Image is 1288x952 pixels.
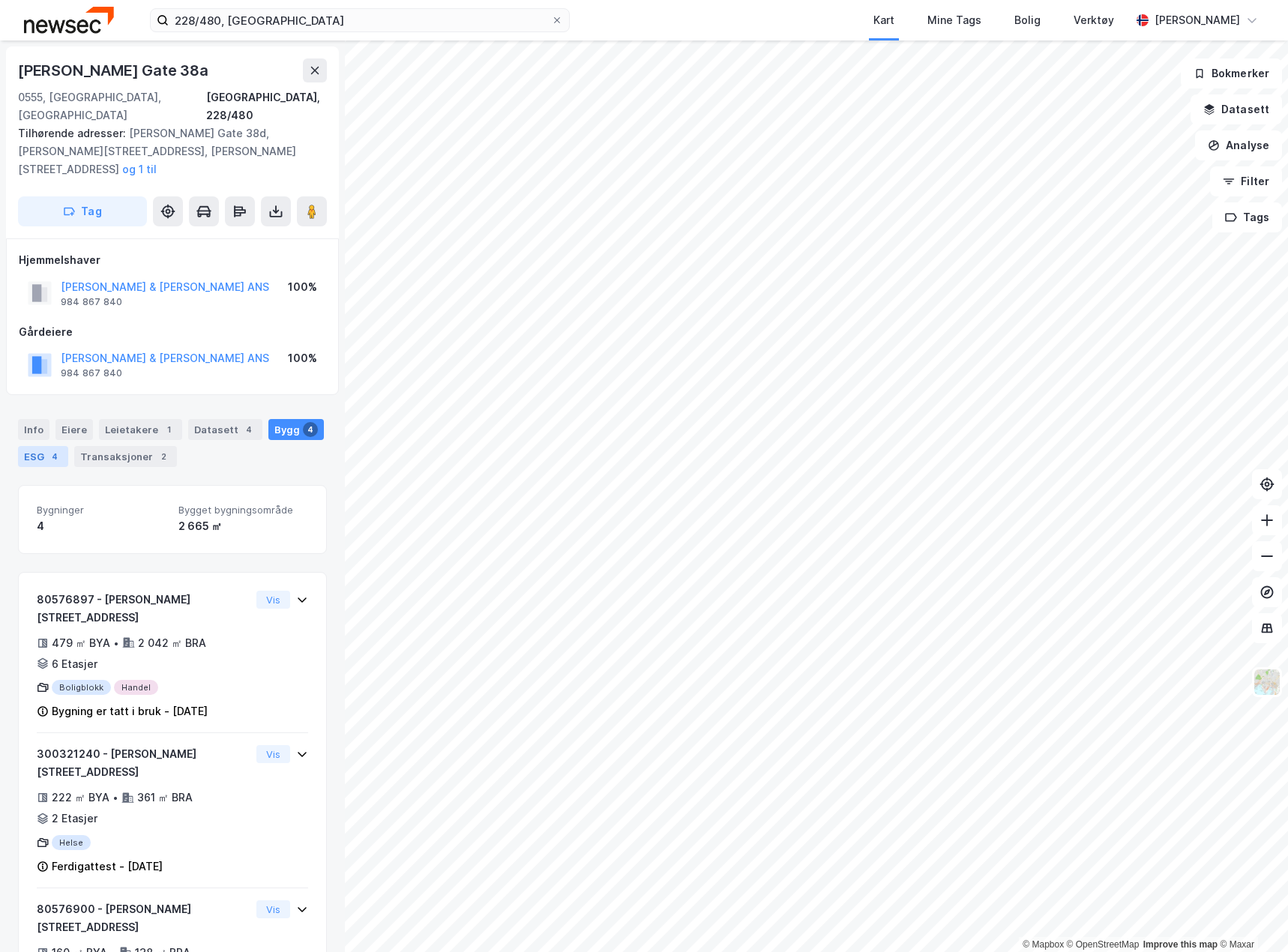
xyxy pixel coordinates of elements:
[1212,202,1282,232] button: Tags
[1074,11,1114,29] div: Verktøy
[288,349,317,367] div: 100%
[19,323,326,341] div: Gårdeiere
[1195,130,1282,160] button: Analyse
[52,702,208,720] div: Bygning er tatt i bruk - [DATE]
[37,504,166,516] span: Bygninger
[37,900,250,936] div: 80576900 - [PERSON_NAME][STREET_ADDRESS]
[1181,58,1282,88] button: Bokmerker
[1067,939,1140,950] a: OpenStreetMap
[1191,94,1282,124] button: Datasett
[61,296,122,308] div: 984 867 840
[18,127,129,139] span: Tilhørende adresser:
[138,634,206,652] div: 2 042 ㎡ BRA
[303,422,318,437] div: 4
[1213,880,1288,952] iframe: Chat Widget
[256,745,290,763] button: Vis
[47,449,62,464] div: 4
[169,9,551,31] input: Søk på adresse, matrikkel, gårdeiere, leietakere eller personer
[1014,11,1041,29] div: Bolig
[288,278,317,296] div: 100%
[268,419,324,440] div: Bygg
[18,419,49,440] div: Info
[256,591,290,609] button: Vis
[19,251,326,269] div: Hjemmelshaver
[18,88,206,124] div: 0555, [GEOGRAPHIC_DATA], [GEOGRAPHIC_DATA]
[99,419,182,440] div: Leietakere
[1213,880,1288,952] div: Kontrollprogram for chat
[52,810,97,828] div: 2 Etasjer
[18,446,68,467] div: ESG
[137,789,193,807] div: 361 ㎡ BRA
[37,745,250,781] div: 300321240 - [PERSON_NAME][STREET_ADDRESS]
[37,517,166,535] div: 4
[112,792,118,804] div: •
[55,419,93,440] div: Eiere
[241,422,256,437] div: 4
[188,419,262,440] div: Datasett
[156,449,171,464] div: 2
[24,7,114,33] img: newsec-logo.f6e21ccffca1b3a03d2d.png
[18,196,147,226] button: Tag
[256,900,290,918] button: Vis
[873,11,894,29] div: Kart
[74,446,177,467] div: Transaksjoner
[1143,939,1218,950] a: Improve this map
[1253,668,1281,696] img: Z
[18,124,315,178] div: [PERSON_NAME] Gate 38d, [PERSON_NAME][STREET_ADDRESS], [PERSON_NAME][STREET_ADDRESS]
[161,422,176,437] div: 1
[37,591,250,627] div: 80576897 - [PERSON_NAME][STREET_ADDRESS]
[52,634,110,652] div: 479 ㎡ BYA
[113,637,119,649] div: •
[927,11,981,29] div: Mine Tags
[52,655,97,673] div: 6 Etasjer
[52,789,109,807] div: 222 ㎡ BYA
[1210,166,1282,196] button: Filter
[61,367,122,379] div: 984 867 840
[52,858,163,876] div: Ferdigattest - [DATE]
[18,58,211,82] div: [PERSON_NAME] Gate 38a
[178,504,308,516] span: Bygget bygningsområde
[1155,11,1240,29] div: [PERSON_NAME]
[206,88,327,124] div: [GEOGRAPHIC_DATA], 228/480
[1023,939,1064,950] a: Mapbox
[178,517,308,535] div: 2 665 ㎡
